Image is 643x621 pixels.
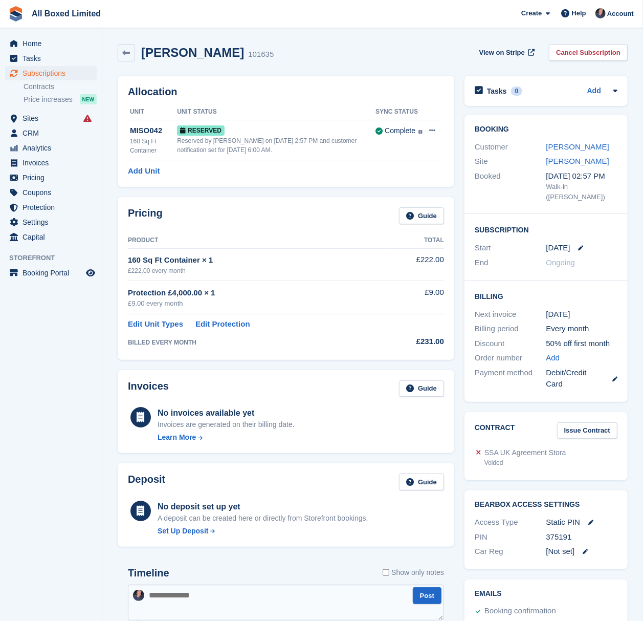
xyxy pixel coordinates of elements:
[5,156,97,170] a: menu
[9,253,102,263] span: Storefront
[23,170,84,185] span: Pricing
[128,338,386,347] div: BILLED EVERY MONTH
[128,380,169,397] h2: Invoices
[158,513,368,524] p: A deposit can be created here or directly from Storefront bookings.
[475,291,617,301] h2: Billing
[248,49,274,60] div: 101635
[130,125,177,137] div: MISO042
[128,104,177,120] th: Unit
[546,517,618,528] div: Static PIN
[141,46,244,59] h2: [PERSON_NAME]
[5,200,97,215] a: menu
[546,338,618,350] div: 50% off first month
[413,587,441,604] button: Post
[5,126,97,140] a: menu
[546,157,609,165] a: [PERSON_NAME]
[5,111,97,125] a: menu
[128,165,160,177] a: Add Unit
[158,407,295,419] div: No invoices available yet
[475,257,546,269] div: End
[475,242,546,254] div: Start
[128,567,169,579] h2: Timeline
[177,136,375,155] div: Reserved by [PERSON_NAME] on [DATE] 2:57 PM and customer notification set for [DATE] 6:00 AM.
[23,36,84,51] span: Home
[475,501,617,509] h2: BearBox Access Settings
[128,86,444,98] h2: Allocation
[28,5,105,22] a: All Boxed Limited
[80,94,97,104] div: NEW
[158,419,295,430] div: Invoices are generated on their billing date.
[475,517,546,528] div: Access Type
[475,367,546,390] div: Payment method
[23,215,84,229] span: Settings
[546,367,618,390] div: Debit/Credit Card
[24,95,73,104] span: Price increases
[511,87,523,96] div: 0
[128,266,386,275] div: £222.00 every month
[133,590,144,601] img: Dan Goss
[386,248,444,281] td: £222.00
[158,526,368,537] a: Set Up Deposit
[386,281,444,314] td: £9.00
[128,287,386,299] div: Protection £4,000.00 × 1
[386,336,444,348] div: £231.00
[383,567,389,578] input: Show only notes
[587,85,601,97] a: Add
[23,51,84,66] span: Tasks
[475,224,617,234] h2: Subscription
[475,44,537,61] a: View on Stripe
[475,125,617,134] h2: Booking
[5,141,97,155] a: menu
[546,258,575,267] span: Ongoing
[5,185,97,200] a: menu
[5,51,97,66] a: menu
[5,215,97,229] a: menu
[158,526,209,537] div: Set Up Deposit
[195,318,250,330] a: Edit Protection
[546,352,560,364] a: Add
[8,6,24,22] img: stora-icon-8386f47178a22dfd0bd8f6a31ec36ba5ce8667c1dd55bd0f319d3a0aa187defe.svg
[484,605,556,617] div: Booking confirmation
[546,531,618,543] div: 375191
[177,104,375,120] th: Unit Status
[84,267,97,279] a: Preview store
[128,254,386,266] div: 160 Sq Ft Container × 1
[607,9,634,19] span: Account
[128,232,386,249] th: Product
[158,432,196,443] div: Learn More
[128,318,183,330] a: Edit Unit Types
[475,156,546,167] div: Site
[546,142,609,151] a: [PERSON_NAME]
[128,298,386,309] div: £9.00 every month
[418,130,423,134] img: icon-info-grey-7440780725fd019a000dd9b08b2336e03edf1995a4989e88bcd33f0948082b44.svg
[375,104,423,120] th: Sync Status
[546,170,618,182] div: [DATE] 02:57 PM
[521,8,542,18] span: Create
[128,474,165,490] h2: Deposit
[23,200,84,215] span: Protection
[5,36,97,51] a: menu
[399,207,444,224] a: Guide
[23,111,84,125] span: Sites
[487,87,507,96] h2: Tasks
[475,531,546,543] div: PIN
[475,546,546,558] div: Car Reg
[158,501,368,513] div: No deposit set up yet
[24,82,97,92] a: Contracts
[5,230,97,244] a: menu
[23,141,84,155] span: Analytics
[595,8,606,18] img: Dan Goss
[5,170,97,185] a: menu
[386,232,444,249] th: Total
[557,422,617,439] a: Issue Contract
[546,309,618,320] div: [DATE]
[399,474,444,490] a: Guide
[572,8,586,18] span: Help
[546,323,618,335] div: Every month
[549,44,628,61] a: Cancel Subscription
[546,182,618,202] div: Walk-in ([PERSON_NAME])
[475,309,546,320] div: Next invoice
[158,432,295,443] a: Learn More
[177,125,225,136] span: Reserved
[23,156,84,170] span: Invoices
